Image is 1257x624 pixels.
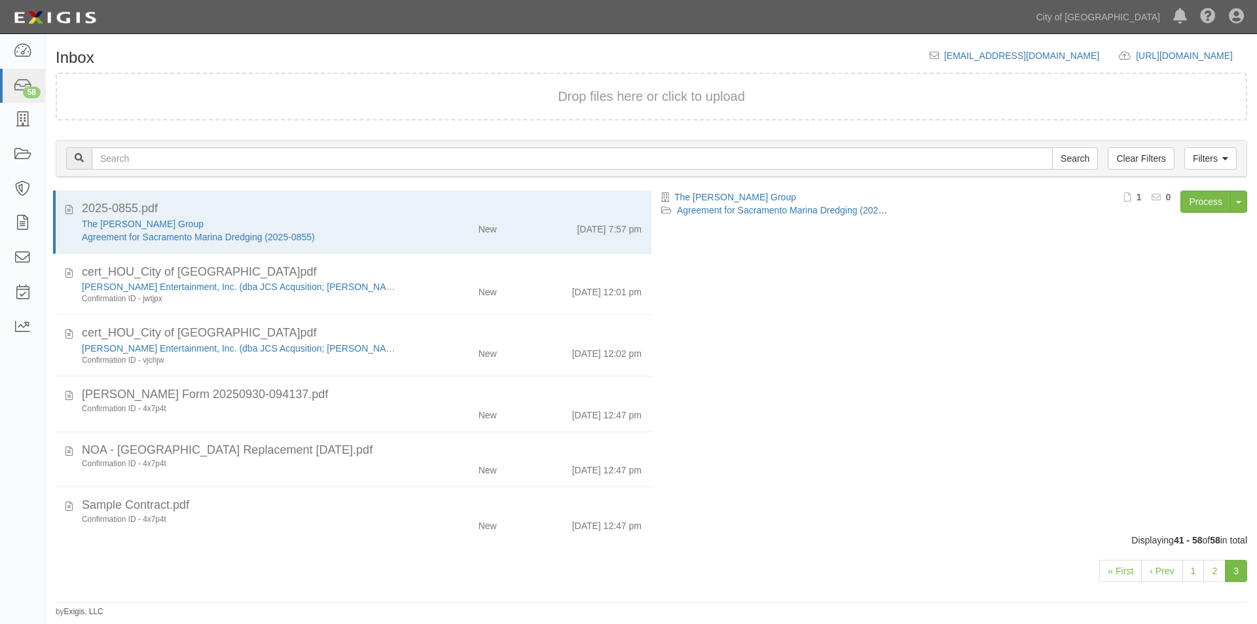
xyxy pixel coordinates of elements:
[82,280,400,293] div: Fertitta Entertainment, Inc. (dba JCS Acqusition; Joe's Crab Shack)
[82,514,400,525] div: Confirmation ID - 4x7p4t
[1200,9,1216,25] i: Help Center - Complianz
[479,280,497,299] div: New
[82,293,400,304] div: Confirmation ID - jwtjpx
[82,442,642,459] div: NOA - Ninos Park Playground Replacement 09.29.2025.pdf
[677,205,910,215] a: Agreement for Sacramento Marina Dredging (2025-0855)
[479,514,497,532] div: New
[82,264,642,281] div: cert_HOU_City of Sacramento_3406502_38.pdf
[1136,50,1247,61] a: [URL][DOMAIN_NAME]
[479,458,497,477] div: New
[1184,147,1237,170] a: Filters
[1182,560,1205,582] a: 1
[10,6,100,29] img: logo-5460c22ac91f19d4615b14bd174203de0afe785f0fc80cf4dbbc73dc1793850b.png
[82,219,204,229] a: The [PERSON_NAME] Group
[46,534,1257,547] div: Displaying of in total
[23,86,41,98] div: 58
[674,192,796,202] a: The [PERSON_NAME] Group
[1030,4,1167,30] a: City of [GEOGRAPHIC_DATA]
[82,403,400,414] div: Confirmation ID - 4x7p4t
[1203,560,1226,582] a: 2
[1099,560,1142,582] a: « First
[1137,192,1142,202] b: 1
[82,217,400,230] div: The Dutra Group
[572,514,642,532] div: [DATE] 12:47 pm
[558,87,745,106] button: Drop files here or click to upload
[82,230,400,244] div: Agreement for Sacramento Marina Dredging (2025-0855)
[82,497,642,514] div: Sample Contract.pdf
[1210,535,1220,545] b: 58
[92,147,1053,170] input: Search
[82,355,400,366] div: Confirmation ID - vjchjw
[56,606,103,617] small: by
[82,342,400,355] div: Fertitta Entertainment, Inc. (dba JCS Acqusition; Joe's Crab Shack)
[56,49,94,66] h1: Inbox
[82,343,462,354] a: [PERSON_NAME] Entertainment, Inc. (dba JCS Acqusition; [PERSON_NAME]'s Crab Shack)
[82,458,400,469] div: Confirmation ID - 4x7p4t
[82,200,642,217] div: 2025-0855.pdf
[1108,147,1174,170] a: Clear Filters
[82,325,642,342] div: cert_HOU_City of Sacramento_3406508_36.pdf
[64,607,103,616] a: Exigis, LLC
[1225,560,1247,582] a: 3
[479,217,497,236] div: New
[577,217,642,236] div: [DATE] 7:57 pm
[1166,192,1171,202] b: 0
[944,50,1099,61] a: [EMAIL_ADDRESS][DOMAIN_NAME]
[82,386,642,403] div: ACORD Form 20250930-094137.pdf
[479,403,497,422] div: New
[572,458,642,477] div: [DATE] 12:47 pm
[82,232,315,242] a: Agreement for Sacramento Marina Dredging (2025-0855)
[1174,535,1203,545] b: 41 - 58
[82,282,462,292] a: [PERSON_NAME] Entertainment, Inc. (dba JCS Acqusition; [PERSON_NAME]'s Crab Shack)
[1141,560,1182,582] a: ‹ Prev
[479,342,497,360] div: New
[1052,147,1098,170] input: Search
[572,280,642,299] div: [DATE] 12:01 pm
[572,403,642,422] div: [DATE] 12:47 pm
[1180,191,1231,213] a: Process
[572,342,642,360] div: [DATE] 12:02 pm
